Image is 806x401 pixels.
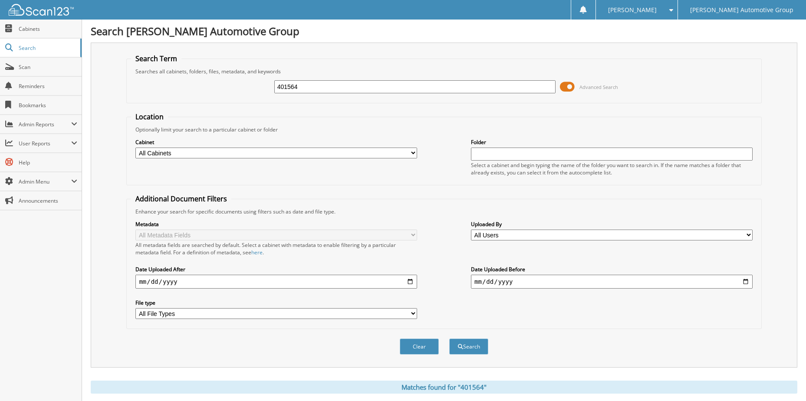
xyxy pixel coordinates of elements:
[91,24,797,38] h1: Search [PERSON_NAME] Automotive Group
[19,25,77,33] span: Cabinets
[135,299,417,306] label: File type
[135,220,417,228] label: Metadata
[19,82,77,90] span: Reminders
[471,275,753,289] input: end
[579,84,618,90] span: Advanced Search
[91,381,797,394] div: Matches found for "401564"
[449,339,488,355] button: Search
[19,63,77,71] span: Scan
[471,220,753,228] label: Uploaded By
[19,140,71,147] span: User Reports
[19,178,71,185] span: Admin Menu
[471,138,753,146] label: Folder
[471,266,753,273] label: Date Uploaded Before
[251,249,263,256] a: here
[9,4,74,16] img: scan123-logo-white.svg
[131,54,181,63] legend: Search Term
[135,241,417,256] div: All metadata fields are searched by default. Select a cabinet with metadata to enable filtering b...
[135,138,417,146] label: Cabinet
[19,197,77,204] span: Announcements
[135,275,417,289] input: start
[690,7,793,13] span: [PERSON_NAME] Automotive Group
[131,194,231,204] legend: Additional Document Filters
[131,208,757,215] div: Enhance your search for specific documents using filters such as date and file type.
[131,112,168,122] legend: Location
[131,68,757,75] div: Searches all cabinets, folders, files, metadata, and keywords
[608,7,657,13] span: [PERSON_NAME]
[19,102,77,109] span: Bookmarks
[19,159,77,166] span: Help
[471,161,753,176] div: Select a cabinet and begin typing the name of the folder you want to search in. If the name match...
[135,266,417,273] label: Date Uploaded After
[400,339,439,355] button: Clear
[19,44,76,52] span: Search
[19,121,71,128] span: Admin Reports
[131,126,757,133] div: Optionally limit your search to a particular cabinet or folder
